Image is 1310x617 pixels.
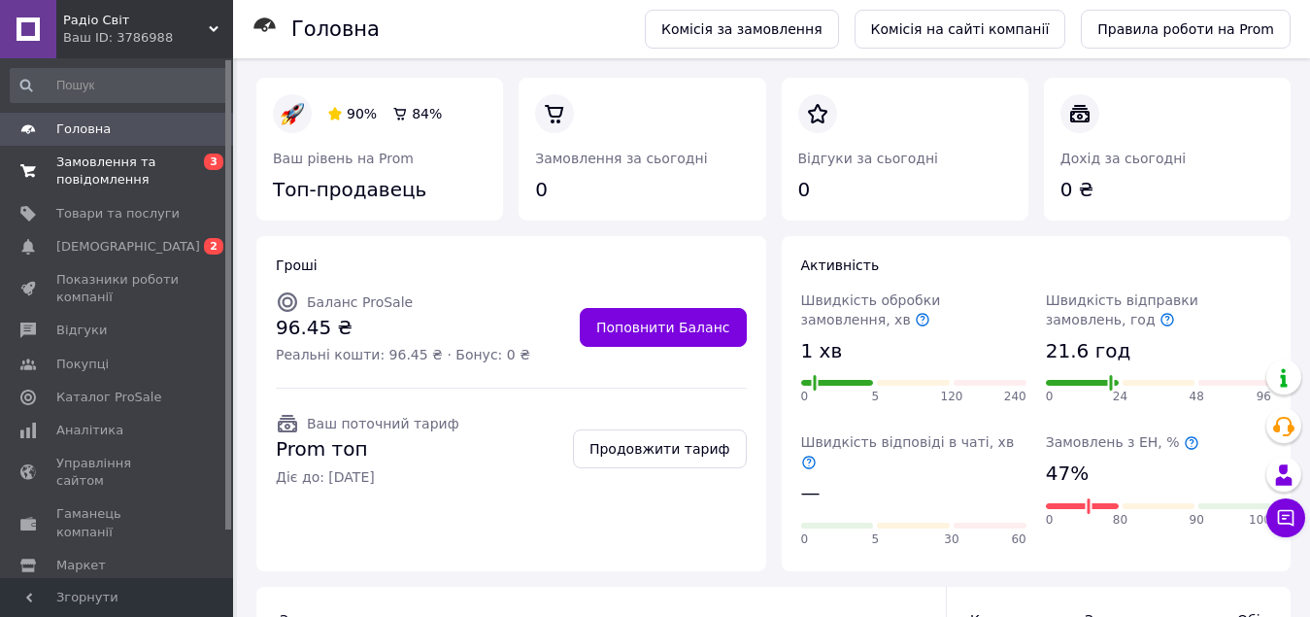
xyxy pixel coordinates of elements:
span: 96.45 ₴ [276,314,530,342]
h1: Головна [291,17,380,41]
span: 84% [412,106,442,121]
span: Швидкість обробки замовлення, хв [801,292,941,327]
span: 60 [1011,531,1025,548]
span: Покупці [56,356,109,373]
span: Реальні кошти: 96.45 ₴ · Бонус: 0 ₴ [276,345,530,364]
span: Показники роботи компанії [56,271,180,306]
span: 21.6 год [1046,337,1130,365]
span: Гроші [276,257,318,273]
span: 0 [801,389,809,405]
span: 90% [347,106,377,121]
span: Каталог ProSale [56,389,161,406]
span: 3 [204,154,223,170]
div: Ваш ID: 3786988 [63,29,233,47]
span: 96 [1257,389,1271,405]
span: 48 [1190,389,1204,405]
span: 24 [1113,389,1127,405]
span: Замовлення та повідомлення [56,154,180,189]
span: — [801,479,821,507]
span: Замовлень з ЕН, % [1046,434,1199,450]
span: [DEMOGRAPHIC_DATA] [56,238,200,256]
span: 0 [801,531,809,548]
span: 240 [1004,389,1026,405]
a: Правила роботи на Prom [1081,10,1291,49]
span: Активність [801,257,880,273]
span: 0 [1046,512,1054,529]
a: Комісія на сайті компанії [855,10,1066,49]
span: Діє до: [DATE] [276,467,459,487]
span: Prom топ [276,435,459,463]
span: 47% [1046,460,1089,488]
span: 120 [941,389,963,405]
span: 100 [1249,512,1271,529]
button: Чат з покупцем [1266,498,1305,537]
span: Швидкість відповіді в чаті, хв [801,434,1015,469]
a: Продовжити тариф [573,429,747,468]
span: 0 [1046,389,1054,405]
span: Управління сайтом [56,455,180,490]
a: Поповнити Баланс [580,308,747,347]
span: 30 [944,531,958,548]
a: Комісія за замовлення [645,10,839,49]
span: 5 [871,389,879,405]
span: Гаманець компанії [56,505,180,540]
span: Маркет [56,557,106,574]
span: 90 [1190,512,1204,529]
span: Ваш поточний тариф [307,416,459,431]
span: 1 хв [801,337,843,365]
span: 80 [1113,512,1127,529]
span: Відгуки [56,322,107,339]
span: Товари та послуги [56,205,180,223]
span: Швидкість відправки замовлень, год [1046,292,1198,327]
input: Пошук [10,68,229,103]
span: Головна [56,120,111,138]
span: Радіо Світ [63,12,209,29]
span: Баланс ProSale [307,294,413,310]
span: 2 [204,238,223,255]
span: Аналітика [56,422,123,439]
span: 5 [871,531,879,548]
